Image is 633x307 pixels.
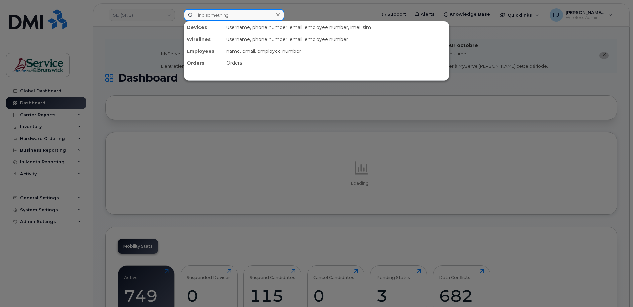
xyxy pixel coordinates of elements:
[224,45,449,57] div: name, email, employee number
[184,57,224,69] div: Orders
[224,21,449,33] div: username, phone number, email, employee number, imei, sim
[184,45,224,57] div: Employees
[184,21,224,33] div: Devices
[184,33,224,45] div: Wirelines
[224,33,449,45] div: username, phone number, email, employee number
[224,57,449,69] div: Orders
